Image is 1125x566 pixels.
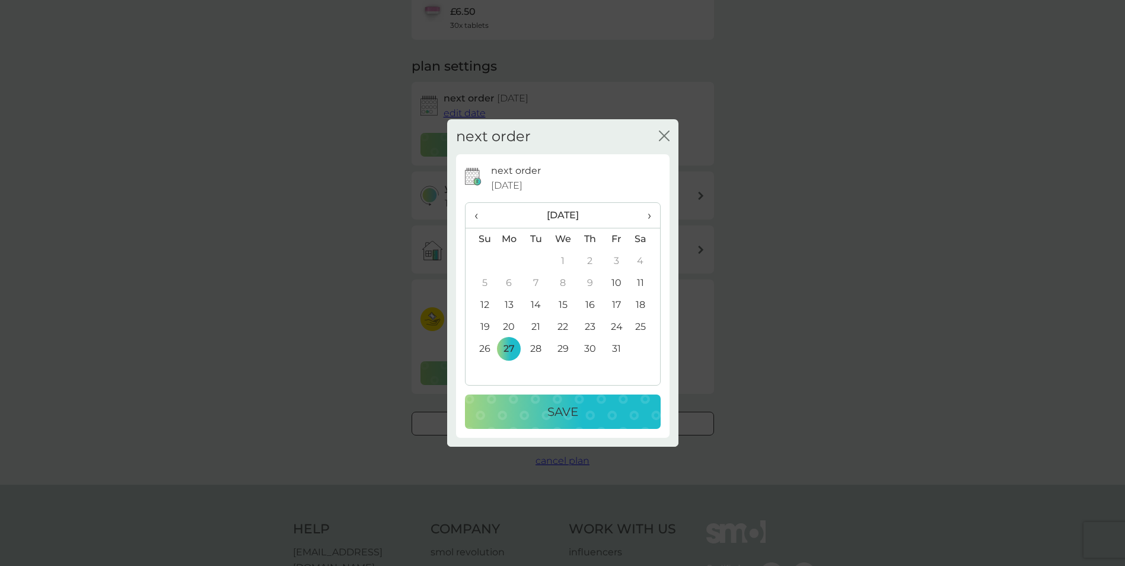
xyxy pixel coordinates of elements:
td: 4 [630,250,659,272]
td: 27 [496,338,523,360]
td: 24 [603,316,630,338]
td: 11 [630,272,659,294]
button: Save [465,395,661,429]
td: 17 [603,294,630,316]
td: 23 [576,316,603,338]
td: 30 [576,338,603,360]
th: Mo [496,228,523,250]
h2: next order [456,128,531,145]
td: 16 [576,294,603,316]
td: 8 [549,272,576,294]
th: [DATE] [496,203,630,228]
td: 26 [466,338,496,360]
th: Th [576,228,603,250]
th: Fr [603,228,630,250]
td: 28 [522,338,549,360]
td: 20 [496,316,523,338]
td: 7 [522,272,549,294]
p: Save [547,402,578,421]
td: 10 [603,272,630,294]
p: next order [491,163,541,179]
td: 25 [630,316,659,338]
td: 12 [466,294,496,316]
td: 13 [496,294,523,316]
td: 21 [522,316,549,338]
th: Tu [522,228,549,250]
td: 19 [466,316,496,338]
td: 2 [576,250,603,272]
td: 31 [603,338,630,360]
td: 1 [549,250,576,272]
button: close [659,131,670,143]
th: We [549,228,576,250]
td: 6 [496,272,523,294]
td: 5 [466,272,496,294]
span: › [639,203,651,228]
span: [DATE] [491,178,522,193]
th: Su [466,228,496,250]
th: Sa [630,228,659,250]
td: 9 [576,272,603,294]
td: 29 [549,338,576,360]
td: 15 [549,294,576,316]
td: 14 [522,294,549,316]
span: ‹ [474,203,487,228]
td: 18 [630,294,659,316]
td: 22 [549,316,576,338]
td: 3 [603,250,630,272]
